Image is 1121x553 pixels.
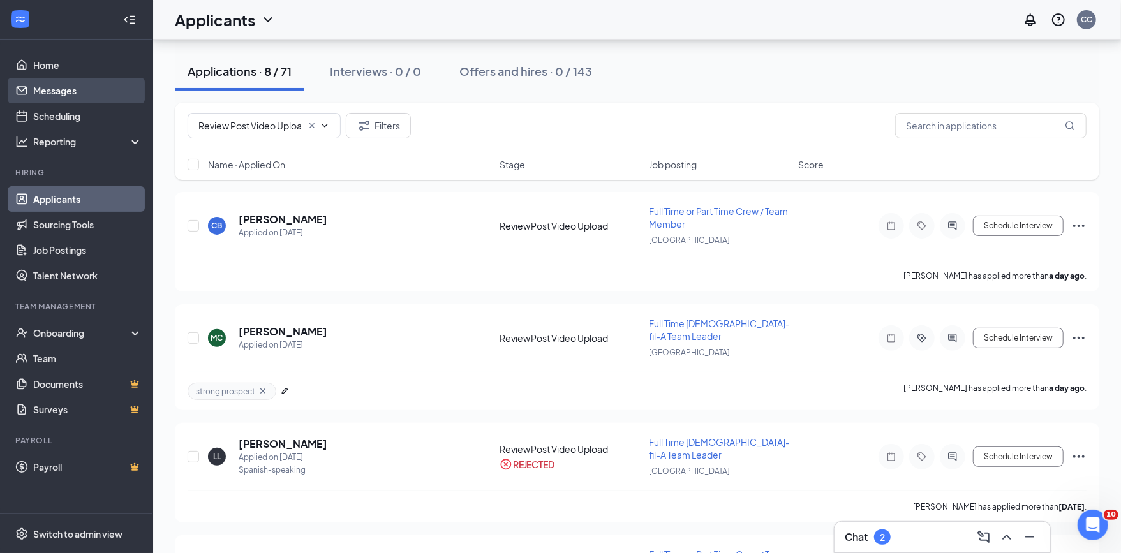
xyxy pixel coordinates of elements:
svg: Cross [258,386,268,396]
svg: CrossCircle [500,458,512,471]
div: REJECTED [513,458,555,471]
a: Messages [33,78,142,103]
svg: Note [884,452,899,462]
button: ComposeMessage [974,527,994,547]
svg: ComposeMessage [976,529,991,545]
b: a day ago [1049,271,1085,281]
div: CC [1081,14,1092,25]
b: a day ago [1049,383,1085,393]
span: Job posting [649,158,697,171]
div: Interviews · 0 / 0 [330,63,421,79]
span: 10 [1104,510,1118,520]
svg: MagnifyingGlass [1065,121,1075,131]
div: Offers and hires · 0 / 143 [459,63,592,79]
div: Reporting [33,135,143,148]
h3: Chat [845,530,868,544]
div: Team Management [15,301,140,312]
button: Minimize [1020,527,1040,547]
a: Team [33,346,142,371]
svg: Note [884,333,899,343]
button: Filter Filters [346,113,411,138]
svg: Ellipses [1071,449,1087,464]
button: ChevronUp [997,527,1017,547]
a: Scheduling [33,103,142,129]
h1: Applicants [175,9,255,31]
span: Score [798,158,824,171]
button: Schedule Interview [973,216,1064,236]
svg: Collapse [123,13,136,26]
svg: Tag [914,221,930,231]
iframe: Intercom live chat [1078,510,1108,540]
div: Hiring [15,167,140,178]
div: Switch to admin view [33,527,122,540]
a: Home [33,52,142,78]
a: DocumentsCrown [33,371,142,397]
span: Full Time [DEMOGRAPHIC_DATA]-fil-A Team Leader [649,436,790,461]
button: Schedule Interview [973,446,1064,467]
div: Review Post Video Upload [500,332,641,344]
input: All Stages [198,119,302,133]
p: [PERSON_NAME] has applied more than . [903,383,1087,400]
div: Applications · 8 / 71 [188,63,292,79]
span: Full Time or Part Time Crew / Team Member [649,205,788,230]
button: Schedule Interview [973,328,1064,348]
span: [GEOGRAPHIC_DATA] [649,235,730,245]
div: Review Post Video Upload [500,219,641,232]
svg: Tag [914,452,930,462]
svg: Cross [307,121,317,131]
div: 2 [880,532,885,543]
div: Payroll [15,435,140,446]
svg: Notifications [1023,12,1038,27]
svg: Settings [15,527,28,540]
a: Sourcing Tools [33,212,142,237]
h5: [PERSON_NAME] [239,212,327,226]
a: SurveysCrown [33,397,142,422]
h5: [PERSON_NAME] [239,437,327,451]
svg: Filter [357,118,372,133]
svg: Ellipses [1071,218,1087,233]
a: Applicants [33,186,142,212]
svg: WorkstreamLogo [14,13,27,26]
span: strong prospect [196,386,255,397]
svg: ChevronUp [999,529,1014,545]
svg: ChevronDown [260,12,276,27]
p: [PERSON_NAME] has applied more than . [913,501,1087,512]
span: Full Time [DEMOGRAPHIC_DATA]-fil-A Team Leader [649,318,790,342]
svg: ActiveChat [945,333,960,343]
svg: UserCheck [15,327,28,339]
svg: ChevronDown [320,121,330,131]
svg: Analysis [15,135,28,148]
svg: Ellipses [1071,330,1087,346]
span: edit [280,387,289,396]
span: [GEOGRAPHIC_DATA] [649,466,730,476]
a: PayrollCrown [33,454,142,480]
div: Applied on [DATE] [239,339,327,351]
span: Stage [500,158,525,171]
svg: QuestionInfo [1051,12,1066,27]
div: Spanish-speaking [239,464,327,476]
svg: ActiveChat [945,452,960,462]
svg: Note [884,221,899,231]
div: Review Post Video Upload [500,443,641,455]
b: [DATE] [1058,502,1085,512]
a: Talent Network [33,263,142,288]
div: Applied on [DATE] [239,226,327,239]
div: MC [211,332,223,343]
div: Onboarding [33,327,131,339]
p: [PERSON_NAME] has applied more than . [903,270,1087,281]
div: LL [213,451,221,462]
div: Applied on [DATE] [239,451,327,464]
span: [GEOGRAPHIC_DATA] [649,348,730,357]
div: CB [212,220,223,231]
a: Job Postings [33,237,142,263]
svg: ActiveTag [914,333,930,343]
svg: Minimize [1022,529,1037,545]
svg: ActiveChat [945,221,960,231]
input: Search in applications [895,113,1087,138]
span: Name · Applied On [208,158,285,171]
h5: [PERSON_NAME] [239,325,327,339]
